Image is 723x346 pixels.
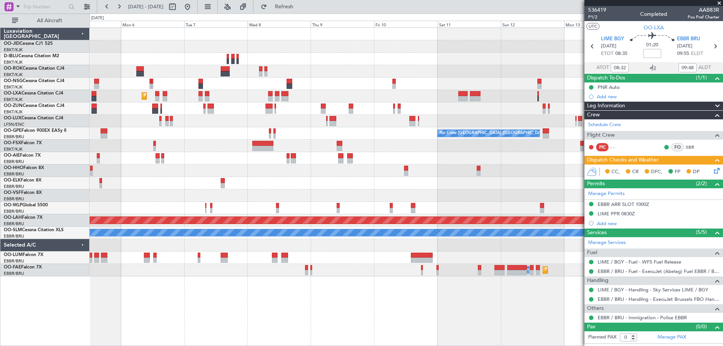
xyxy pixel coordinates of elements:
div: PNR Auto [598,84,620,90]
span: ELDT [691,50,703,58]
span: OO-FSX [4,141,21,145]
a: OO-FSXFalcon 7X [4,141,42,145]
span: OO-ZUN [4,104,23,108]
div: Sat 11 [438,21,501,27]
a: OO-ELKFalcon 8X [4,178,41,183]
input: --:-- [611,63,629,72]
span: OO-WLP [4,203,22,207]
a: OO-LUMFalcon 7X [4,253,43,257]
span: CC, [612,168,620,176]
a: EBBR/BRU [4,271,24,276]
span: OO-LUX [4,116,21,120]
label: Planned PAX [588,334,616,341]
a: OO-VSFFalcon 8X [4,191,42,195]
span: OO-LXA [4,91,21,96]
a: OO-ZUNCessna Citation CJ4 [4,104,64,108]
a: EBKT/KJK [4,72,23,78]
a: EBKT/KJK [4,59,23,65]
span: Permits [587,180,605,188]
button: Refresh [257,1,302,13]
span: Others [587,304,604,313]
button: UTC [586,23,599,30]
span: FP [675,168,680,176]
a: OO-ROKCessna Citation CJ4 [4,66,64,71]
div: Add new [597,93,719,100]
span: OO-NSG [4,79,23,83]
a: OO-LUXCessna Citation CJ4 [4,116,63,120]
span: LIME BGY [601,35,624,43]
a: OO-SLMCessna Citation XLS [4,228,64,232]
a: OO-FAEFalcon 7X [4,265,42,270]
span: OO-LUM [4,253,23,257]
span: Pos Pref Charter [688,14,719,20]
a: EBKT/KJK [4,146,23,152]
span: Dispatch To-Dos [587,74,625,82]
span: Leg Information [587,102,625,110]
span: OO-GPE [4,128,21,133]
a: OO-AIEFalcon 7X [4,153,41,158]
a: EBKT/KJK [4,109,23,115]
a: Schedule Crew [588,121,621,129]
a: EBBR/BRU [4,171,24,177]
a: LIME / BGY - Handling - Sky Services LIME / BGY [598,287,708,293]
span: [DATE] [677,43,692,50]
span: OO-FAE [4,265,21,270]
a: LIME / BGY - Fuel - WFS Fuel Release [598,259,681,265]
a: EBBR/BRU [4,233,24,239]
span: [DATE] [601,43,616,50]
span: (0/0) [696,323,707,331]
a: LFSN/ENC [4,122,24,127]
span: OO-HHO [4,166,23,170]
div: Sun 12 [501,21,564,27]
span: ATOT [596,64,609,72]
a: Manage Services [588,239,626,247]
span: D-IBLU [4,54,18,58]
a: EBKT/KJK [4,84,23,90]
span: 536419 [588,6,606,14]
a: EBBR / BRU - Immigration - Police EBBR [598,314,687,321]
a: OO-NSGCessna Citation CJ4 [4,79,64,83]
span: Refresh [268,4,300,9]
a: Manage Permits [588,190,625,198]
a: EBBR/BRU [4,196,24,202]
span: CR [632,168,639,176]
a: EBKT/KJK [4,97,23,102]
a: OO-LXACessna Citation CJ4 [4,91,63,96]
span: ETOT [601,50,613,58]
div: Wed 8 [247,21,311,27]
span: OO-LAH [4,215,22,220]
a: EBBR / BRU - Fuel - ExecuJet (Abelag) Fuel EBBR / BRU [598,268,719,274]
a: SBR [686,144,703,151]
a: OO-LAHFalcon 7X [4,215,43,220]
a: OO-WLPGlobal 5500 [4,203,48,207]
span: Fuel [587,248,597,257]
div: Planned Maint Melsbroek Air Base [545,264,611,276]
div: Add new [597,220,719,227]
span: (2/2) [696,180,707,187]
span: OO-SLM [4,228,22,232]
div: Tue 7 [184,21,247,27]
a: EBBR/BRU [4,221,24,227]
a: OO-HHOFalcon 8X [4,166,44,170]
input: Trip Number [23,1,66,12]
div: Thu 9 [311,21,374,27]
span: OO-JID [4,41,20,46]
a: OO-GPEFalcon 900EX EASy II [4,128,66,133]
span: OO-ELK [4,178,21,183]
span: (1/1) [696,74,707,82]
span: [DATE] - [DATE] [128,3,163,10]
a: D-IBLUCessna Citation M2 [4,54,59,58]
span: Crew [587,111,600,119]
span: (5/5) [696,228,707,236]
span: P1/2 [588,14,606,20]
span: EBBR BRU [677,35,700,43]
span: Dispatch Checks and Weather [587,156,659,165]
span: 09:55 [677,50,689,58]
span: 01:20 [646,41,658,49]
div: LIME PPR 0830Z [598,210,635,217]
div: Fri 10 [374,21,437,27]
div: FO [671,143,684,151]
div: Mon 13 [564,21,627,27]
span: Flight Crew [587,131,615,140]
a: EBBR/BRU [4,159,24,165]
